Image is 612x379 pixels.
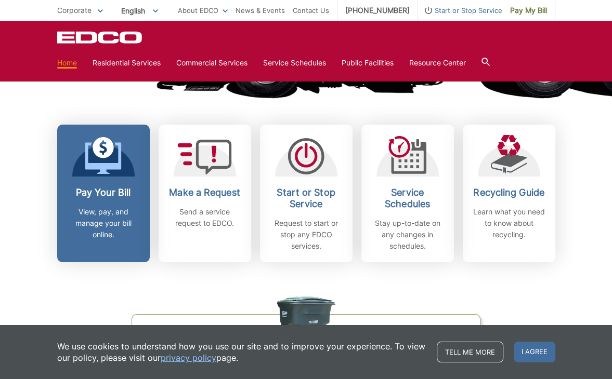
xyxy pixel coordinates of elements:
a: About EDCO [178,5,228,16]
h2: Service Schedules [369,187,446,210]
a: EDCD logo. Return to the homepage. [57,31,144,44]
a: Service Schedules [263,57,326,69]
a: Resource Center [409,57,466,69]
a: Tell me more [437,342,503,362]
a: News & Events [236,5,285,16]
h2: Recycling Guide [471,187,548,198]
a: Recycling Guide Learn what you need to know about recycling. [463,125,555,262]
span: English [113,2,166,19]
span: Corporate [57,6,92,15]
a: Commercial Services [176,57,248,69]
span: I agree [514,342,555,362]
p: View, pay, and manage your bill online. [65,206,142,240]
p: Stay up-to-date on any changes in schedules. [369,218,446,252]
a: privacy policy [161,352,216,363]
h2: Make a Request [166,187,243,198]
h2: Start or Stop Service [268,187,345,210]
a: Public Facilities [342,57,394,69]
a: Make a Request Send a service request to EDCO. [159,125,251,262]
p: Send a service request to EDCO. [166,206,243,229]
a: Contact Us [293,5,329,16]
p: Request to start or stop any EDCO services. [268,218,345,252]
h2: Pay Your Bill [65,187,142,198]
p: We use cookies to understand how you use our site and to improve your experience. To view our pol... [57,341,426,363]
a: Home [57,57,77,69]
a: Pay Your Bill View, pay, and manage your bill online. [57,125,150,262]
span: Pay My Bill [510,5,547,16]
a: Residential Services [93,57,161,69]
a: Service Schedules Stay up-to-date on any changes in schedules. [361,125,454,262]
p: Learn what you need to know about recycling. [471,206,548,240]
